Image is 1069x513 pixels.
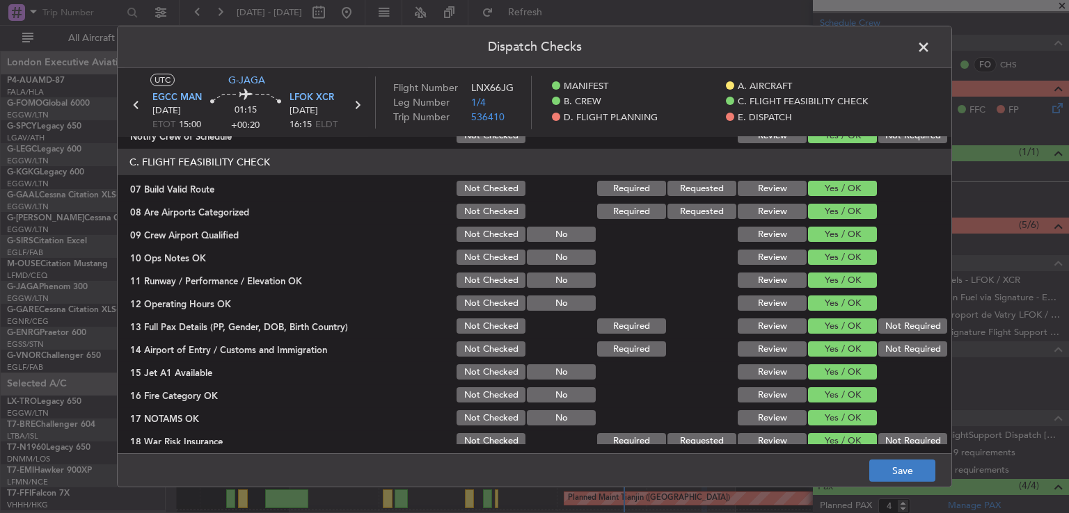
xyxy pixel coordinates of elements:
[878,433,947,448] button: Not Required
[869,459,935,482] button: Save
[808,387,877,402] button: Yes / OK
[808,204,877,219] button: Yes / OK
[808,318,877,334] button: Yes / OK
[808,433,877,448] button: Yes / OK
[878,341,947,357] button: Not Required
[808,410,877,425] button: Yes / OK
[808,364,877,380] button: Yes / OK
[808,341,877,357] button: Yes / OK
[808,227,877,242] button: Yes / OK
[738,95,868,109] span: C. FLIGHT FEASIBILITY CHECK
[808,250,877,265] button: Yes / OK
[808,272,877,288] button: Yes / OK
[808,295,877,311] button: Yes / OK
[808,181,877,196] button: Yes / OK
[878,318,947,334] button: Not Required
[118,26,951,68] header: Dispatch Checks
